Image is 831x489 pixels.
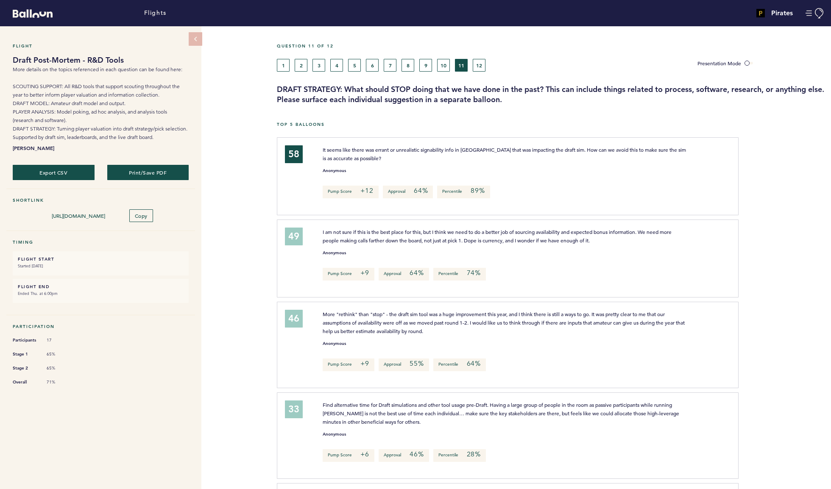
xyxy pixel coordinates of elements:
[467,359,481,368] em: 64%
[18,289,184,298] small: Ended Thu. at 6:00pm
[285,310,303,328] div: 46
[383,186,433,198] p: Approval
[323,342,346,346] small: Anonymous
[18,256,184,262] h6: FLIGHT START
[13,165,95,180] button: Export CSV
[135,212,148,219] span: Copy
[47,337,72,343] span: 17
[277,84,825,105] h3: DRAFT STRATEGY: What should STOP doing that we have done in the past? This can include things rel...
[360,269,370,277] em: +9
[771,8,793,18] h4: Pirates
[323,311,686,334] span: More "rethink" than "stop" - the draft sim tool was a huge improvement this year, and I think the...
[47,365,72,371] span: 65%
[13,239,189,245] h5: Timing
[13,364,38,372] span: Stage 2
[323,268,375,281] p: Pump Score
[277,122,825,127] h5: Top 5 Balloons
[323,146,687,161] span: It seems like there was errant or unrealistic signability info in [GEOGRAPHIC_DATA] that was impa...
[360,359,370,368] em: +9
[13,66,187,140] span: More details on the topics referenced in each question can be found here: SCOUTING SUPPORT: All R...
[47,379,72,385] span: 71%
[323,449,375,462] p: Pump Score
[285,228,303,245] div: 49
[360,186,374,195] em: +12
[18,284,184,289] h6: FLIGHT END
[13,378,38,386] span: Overall
[6,8,53,17] a: Balloon
[384,59,396,72] button: 7
[467,269,481,277] em: 74%
[295,59,307,72] button: 2
[419,59,432,72] button: 9
[13,336,38,345] span: Participants
[285,145,303,163] div: 58
[379,268,429,281] p: Approval
[13,144,189,152] b: [PERSON_NAME]
[410,269,424,277] em: 64%
[410,450,424,458] em: 46%
[107,165,189,180] button: Print/Save PDF
[437,186,490,198] p: Percentile
[129,209,153,222] button: Copy
[806,8,825,19] button: Manage Account
[330,59,343,72] button: 4
[348,59,361,72] button: 5
[277,43,825,49] h5: Question 11 of 12
[366,59,379,72] button: 6
[323,169,346,173] small: Anonymous
[360,450,370,458] em: +6
[13,350,38,358] span: Stage 1
[379,449,429,462] p: Approval
[323,401,680,425] span: Find alternative time for Draft simulations and other tool usage pre-Draft. Having a large group ...
[410,359,424,368] em: 55%
[285,400,303,418] div: 33
[13,43,189,49] h5: Flight
[323,432,346,436] small: Anonymous
[323,251,346,255] small: Anonymous
[18,262,184,270] small: Started [DATE]
[455,59,468,72] button: 11
[402,59,414,72] button: 8
[13,9,53,18] svg: Balloon
[467,450,481,458] em: 28%
[437,59,450,72] button: 10
[697,60,741,67] span: Presentation Mode
[433,268,486,281] p: Percentile
[312,59,325,72] button: 3
[323,228,673,244] span: I am not sure if this is the best place for this, but I think we need to do a better job of sourc...
[277,59,290,72] button: 1
[379,358,429,371] p: Approval
[13,197,189,203] h5: Shortlink
[13,324,189,329] h5: Participation
[323,186,379,198] p: Pump Score
[414,186,428,195] em: 64%
[473,59,485,72] button: 12
[144,8,167,18] a: Flights
[47,351,72,357] span: 65%
[471,186,485,195] em: 89%
[433,358,486,371] p: Percentile
[433,449,486,462] p: Percentile
[13,55,189,65] h1: Draft Post-Mortem - R&D Tools
[323,358,375,371] p: Pump Score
